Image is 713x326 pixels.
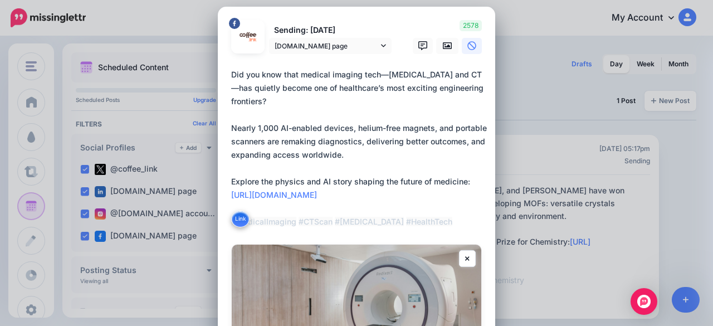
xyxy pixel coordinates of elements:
[231,68,487,228] div: Did you know that medical imaging tech—[MEDICAL_DATA] and CT—has quietly become one of healthcare...
[231,211,250,227] button: Link
[269,24,392,37] p: Sending: [DATE]
[235,23,261,50] img: 302425948_445226804296787_7036658424050383250_n-bsa127303.png
[631,288,657,315] div: Open Intercom Messenger
[460,20,482,31] span: 2578
[275,40,378,52] span: [DOMAIN_NAME] page
[269,38,392,54] a: [DOMAIN_NAME] page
